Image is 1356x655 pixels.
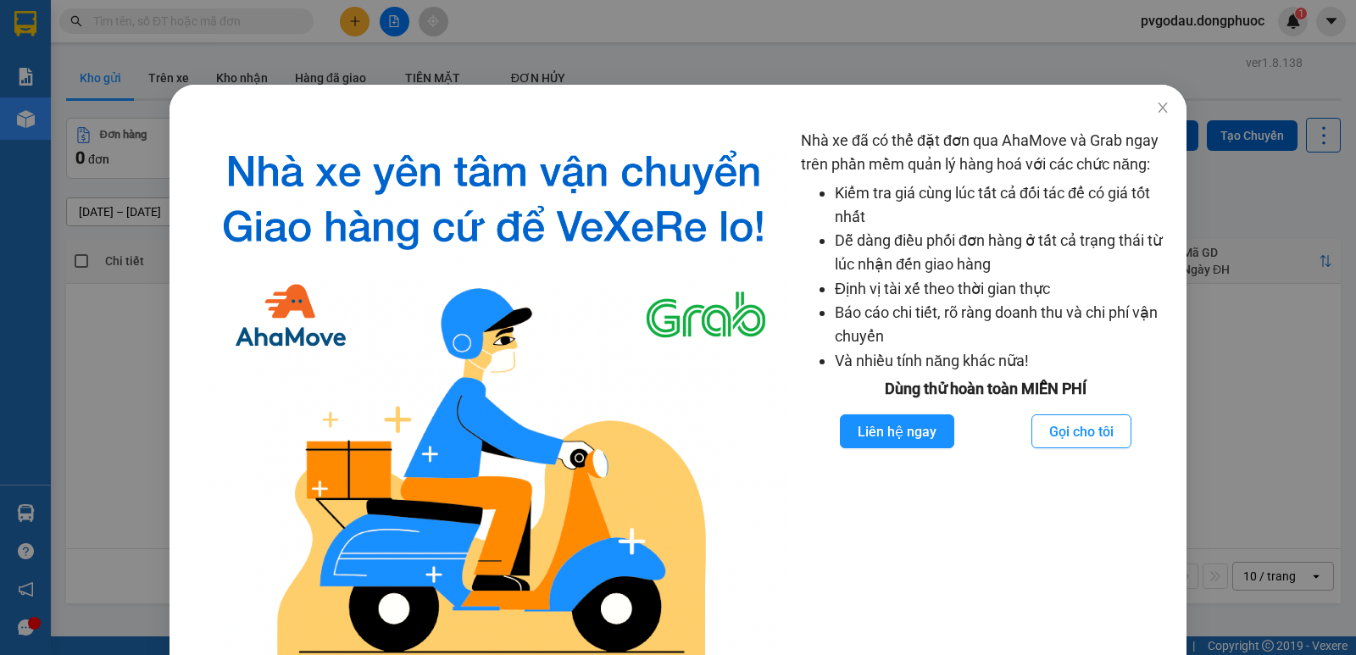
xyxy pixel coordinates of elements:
button: Gọi cho tôi [1031,414,1131,448]
span: Liên hệ ngay [858,421,936,442]
div: Dùng thử hoàn toàn MIỄN PHÍ [801,377,1170,401]
li: Kiểm tra giá cùng lúc tất cả đối tác để có giá tốt nhất [835,181,1170,230]
li: Và nhiều tính năng khác nữa! [835,349,1170,373]
span: Gọi cho tôi [1049,421,1114,442]
button: Liên hệ ngay [840,414,954,448]
li: Dễ dàng điều phối đơn hàng ở tất cả trạng thái từ lúc nhận đến giao hàng [835,229,1170,277]
span: close [1156,101,1170,114]
li: Báo cáo chi tiết, rõ ràng doanh thu và chi phí vận chuyển [835,301,1170,349]
li: Định vị tài xế theo thời gian thực [835,277,1170,301]
button: Close [1139,85,1186,132]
